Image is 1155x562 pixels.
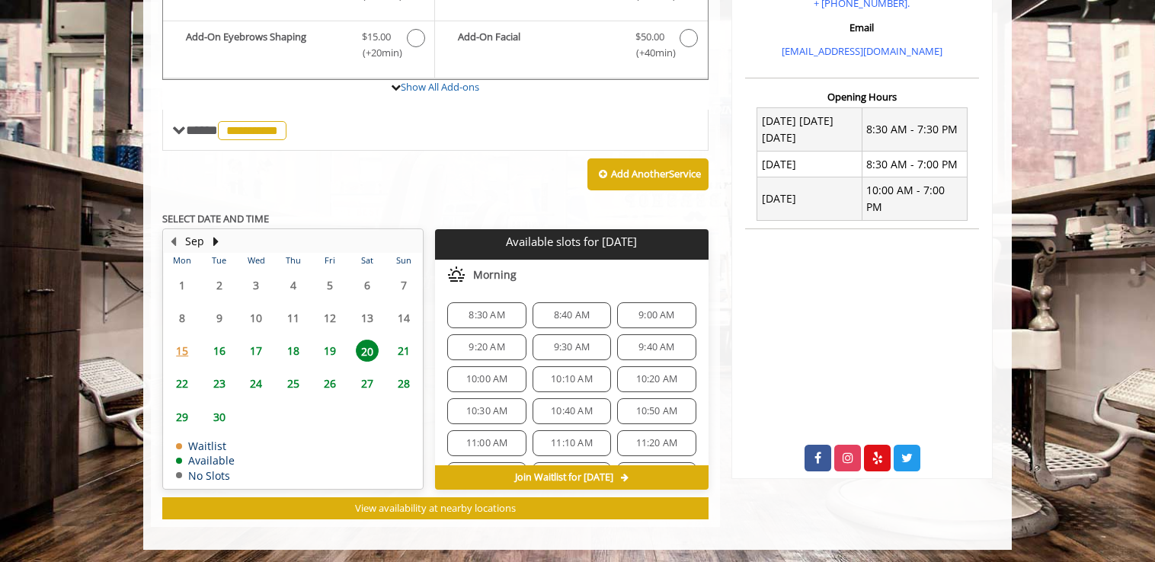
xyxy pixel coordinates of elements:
div: 11:00 AM [447,430,526,456]
span: 9:00 AM [638,309,674,321]
span: $15.00 [362,29,391,45]
td: Select day20 [348,334,385,367]
img: morning slots [447,266,466,284]
div: 9:30 AM [533,334,611,360]
th: Thu [274,253,311,268]
div: 10:20 AM [617,366,696,392]
span: (+20min ) [354,45,399,61]
span: 26 [318,372,341,394]
td: Select day26 [312,367,348,400]
span: 11:00 AM [466,437,508,449]
button: Sep [185,233,204,250]
div: 10:40 AM [533,398,611,424]
span: 25 [282,372,305,394]
td: Select day24 [238,367,274,400]
div: 8:40 AM [533,302,611,328]
span: 9:40 AM [638,341,674,353]
span: 8:40 AM [554,309,590,321]
a: [EMAIL_ADDRESS][DOMAIN_NAME] [782,44,942,58]
span: $50.00 [635,29,664,45]
b: Add-On Facial [458,29,619,61]
td: [DATE] [757,177,862,221]
span: 19 [318,340,341,362]
div: 11:10 AM [533,430,611,456]
span: 18 [282,340,305,362]
td: Available [176,455,235,466]
div: 9:00 AM [617,302,696,328]
h3: Email [749,22,975,33]
td: [DATE] [DATE] [DATE] [757,108,862,152]
span: 10:50 AM [636,405,678,417]
td: 8:30 AM - 7:30 PM [862,108,967,152]
div: 11:30 AM [447,462,526,488]
div: 8:30 AM [447,302,526,328]
label: Add-On Facial [443,29,699,65]
b: Add-On Eyebrows Shaping [186,29,347,61]
td: Select day16 [200,334,237,367]
td: Select day21 [386,334,423,367]
span: (+40min ) [627,45,672,61]
td: Select day15 [164,334,200,367]
td: No Slots [176,470,235,481]
div: 11:50 AM [617,462,696,488]
td: [DATE] [757,152,862,177]
span: 10:20 AM [636,373,678,385]
span: 8:30 AM [469,309,504,321]
th: Sun [386,253,423,268]
span: 20 [356,340,379,362]
span: 22 [171,372,194,394]
a: Show All Add-ons [401,80,479,94]
span: 28 [392,372,415,394]
span: 11:10 AM [551,437,593,449]
span: Morning [473,269,517,281]
th: Fri [312,253,348,268]
td: Select day19 [312,334,348,367]
th: Mon [164,253,200,268]
button: Add AnotherService [587,158,709,190]
span: 9:30 AM [554,341,590,353]
span: 17 [245,340,267,362]
b: SELECT DATE AND TIME [162,212,269,225]
div: 10:00 AM [447,366,526,392]
span: 15 [171,340,194,362]
th: Tue [200,253,237,268]
span: 27 [356,372,379,394]
td: Select day22 [164,367,200,400]
td: 8:30 AM - 7:00 PM [862,152,967,177]
span: 11:20 AM [636,437,678,449]
span: 10:00 AM [466,373,508,385]
div: 11:20 AM [617,430,696,456]
span: 10:30 AM [466,405,508,417]
th: Sat [348,253,385,268]
span: 10:40 AM [551,405,593,417]
span: 23 [208,372,231,394]
span: Join Waitlist for [DATE] [515,471,613,484]
span: 9:20 AM [469,341,504,353]
td: 10:00 AM - 7:00 PM [862,177,967,221]
button: Next Month [210,233,222,250]
td: Select day18 [274,334,311,367]
th: Wed [238,253,274,268]
td: Select day17 [238,334,274,367]
label: Add-On Eyebrows Shaping [171,29,427,65]
b: Add Another Service [611,167,701,180]
button: View availability at nearby locations [162,497,709,519]
div: 10:30 AM [447,398,526,424]
span: 16 [208,340,231,362]
span: 21 [392,340,415,362]
td: Select day27 [348,367,385,400]
span: 10:10 AM [551,373,593,385]
span: 29 [171,406,194,428]
div: 9:40 AM [617,334,696,360]
td: Select day30 [200,400,237,433]
h3: Opening Hours [745,91,979,102]
td: Waitlist [176,440,235,452]
span: 30 [208,406,231,428]
button: Previous Month [167,233,179,250]
span: 24 [245,372,267,394]
div: 10:50 AM [617,398,696,424]
td: Select day28 [386,367,423,400]
div: 11:40 AM [533,462,611,488]
div: 10:10 AM [533,366,611,392]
